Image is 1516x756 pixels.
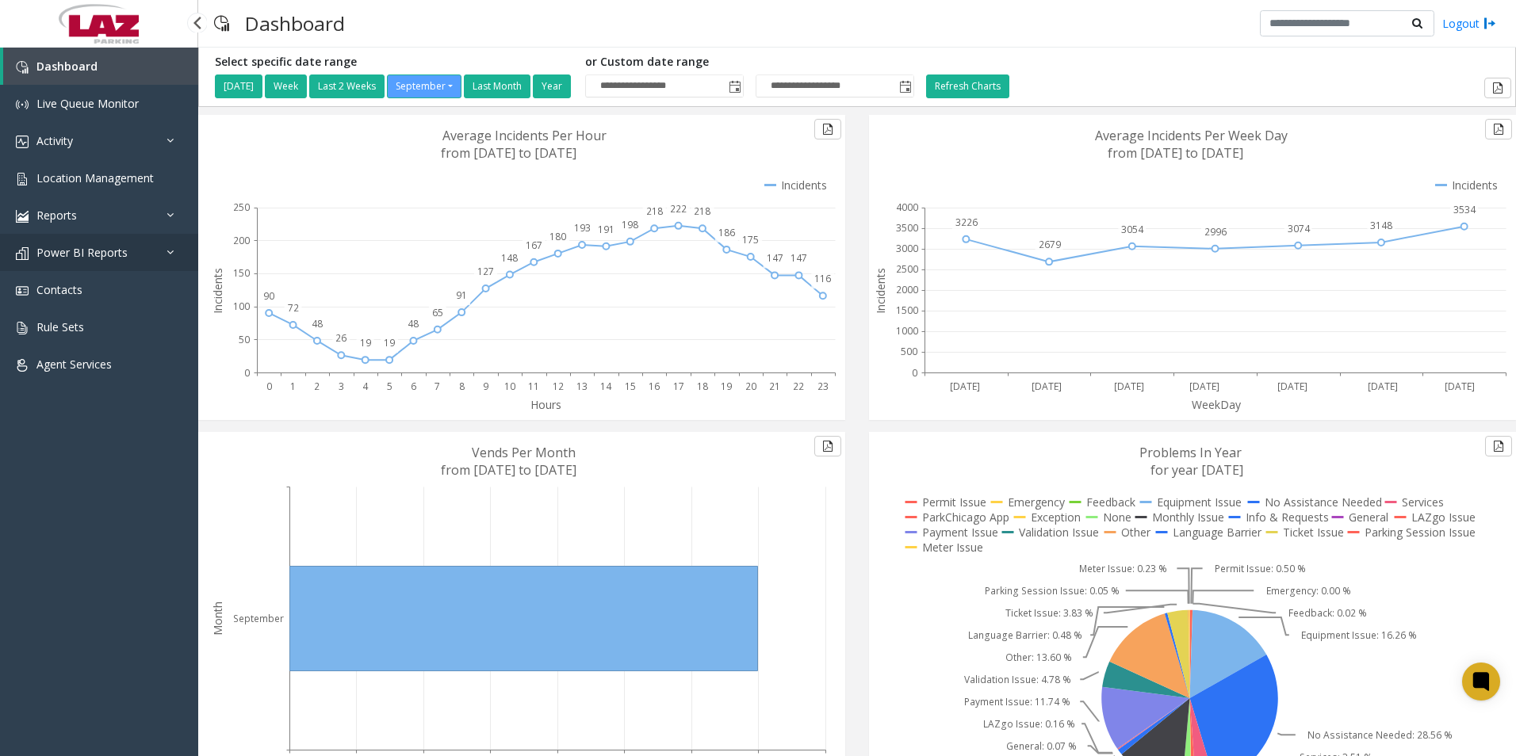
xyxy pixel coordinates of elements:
[721,380,732,393] text: 19
[1277,380,1307,393] text: [DATE]
[309,74,385,98] button: Last 2 Weeks
[769,380,780,393] text: 21
[1108,144,1243,162] text: from [DATE] to [DATE]
[533,74,571,98] button: Year
[950,380,980,393] text: [DATE]
[263,289,274,303] text: 90
[1483,15,1496,32] img: logout
[1368,380,1398,393] text: [DATE]
[896,262,918,276] text: 2500
[530,397,561,412] text: Hours
[16,98,29,111] img: 'icon'
[896,242,918,255] text: 3000
[16,61,29,74] img: 'icon'
[896,75,913,97] span: Toggle popup
[526,239,542,252] text: 167
[968,628,1082,642] text: Language Barrier: 0.48 %
[600,380,612,393] text: 14
[244,366,250,380] text: 0
[233,612,284,625] text: September
[3,48,198,85] a: Dashboard
[387,74,461,98] button: September
[1192,397,1242,412] text: WeekDay
[266,380,272,393] text: 0
[1032,380,1062,393] text: [DATE]
[459,380,465,393] text: 8
[814,436,841,456] button: Export to pdf
[16,173,29,185] img: 'icon'
[210,268,225,314] text: Incidents
[1445,380,1475,393] text: [DATE]
[549,230,566,243] text: 180
[441,461,576,479] text: from [DATE] to [DATE]
[622,218,638,231] text: 198
[1453,203,1476,216] text: 3534
[585,55,914,69] h5: or Custom date range
[1288,222,1311,235] text: 3074
[1005,606,1093,620] text: Ticket Issue: 3.83 %
[985,584,1120,598] text: Parking Session Issue: 0.05 %
[1150,461,1243,479] text: for year [DATE]
[955,216,978,229] text: 3226
[814,119,841,139] button: Export to pdf
[694,204,710,218] text: 218
[574,221,591,235] text: 193
[625,380,636,393] text: 15
[36,282,82,297] span: Contacts
[896,304,918,317] text: 1500
[36,208,77,223] span: Reports
[873,268,888,314] text: Incidents
[983,717,1075,731] text: LAZgo Issue: 0.16 %
[16,210,29,223] img: 'icon'
[1442,15,1496,32] a: Logout
[926,74,1009,98] button: Refresh Charts
[233,266,250,280] text: 150
[814,272,831,285] text: 116
[16,359,29,372] img: 'icon'
[697,380,708,393] text: 18
[477,265,494,278] text: 127
[504,380,515,393] text: 10
[339,380,344,393] text: 3
[1079,562,1167,575] text: Meter Issue: 0.23 %
[1485,119,1512,139] button: Export to pdf
[36,319,84,334] span: Rule Sets
[36,133,73,148] span: Activity
[1215,562,1306,575] text: Permit Issue: 0.50 %
[288,301,299,315] text: 72
[233,200,250,214] text: 250
[1114,380,1144,393] text: [DATE]
[1095,127,1288,144] text: Average Incidents Per Week Day
[725,75,743,97] span: Toggle popup
[16,322,29,334] img: 'icon'
[442,127,607,144] text: Average Incidents Per Hour
[312,317,323,330] text: 48
[335,331,346,345] text: 26
[528,380,539,393] text: 11
[464,74,530,98] button: Last Month
[1039,238,1061,251] text: 2679
[673,380,684,393] text: 17
[314,380,320,393] text: 2
[576,380,588,393] text: 13
[896,324,918,338] text: 1000
[360,336,371,349] text: 19
[16,247,29,260] img: 'icon'
[1485,436,1512,456] button: Export to pdf
[215,55,573,69] h5: Select specific date range
[964,695,1070,708] text: Payment Issue: 11.74 %
[239,333,250,346] text: 50
[1139,444,1242,461] text: Problems In Year
[1484,78,1511,98] button: Export to pdf
[432,306,443,319] text: 65
[791,251,807,265] text: 147
[215,74,262,98] button: [DATE]
[501,251,518,265] text: 148
[441,144,576,162] text: from [DATE] to [DATE]
[718,226,735,239] text: 186
[290,380,296,393] text: 1
[411,380,416,393] text: 6
[435,380,440,393] text: 7
[1189,380,1219,393] text: [DATE]
[1006,739,1077,753] text: General: 0.07 %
